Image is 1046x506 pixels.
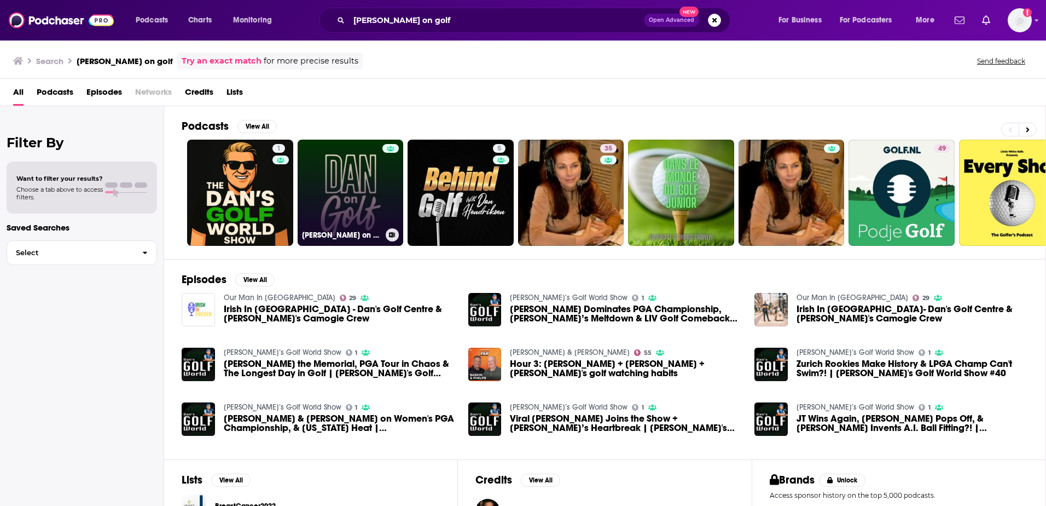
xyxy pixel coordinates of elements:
[510,293,627,302] a: Dan’s Golf World Show
[329,8,741,33] div: Search podcasts, credits, & more...
[644,14,699,27] button: Open AdvancedNew
[754,293,788,326] img: Irish In Sweden- Dan's Golf Centre & Michelle's Camogie Crew
[797,359,1028,378] a: Zurich Rookies Make History & LPGA Champ Can't Swim?! | Dan's Golf World Show #40
[235,273,275,286] button: View All
[475,473,560,487] a: CreditsView All
[1008,8,1032,32] button: Show profile menu
[77,56,173,66] h3: [PERSON_NAME] on golf
[408,140,514,246] a: 5
[632,295,644,301] a: 1
[340,295,357,301] a: 29
[510,304,741,323] a: Scottie Dominates PGA Championship, Rory’s Meltdown & LIV Golf Comeback? | Dan's Golf World Show #43
[349,296,356,301] span: 29
[938,143,946,154] span: 49
[224,403,341,412] a: Dan’s Golf World Show
[605,143,612,154] span: 35
[7,135,157,151] h2: Filter By
[510,359,741,378] span: Hour 3: [PERSON_NAME] + [PERSON_NAME] + [PERSON_NAME]'s golf watching habits
[797,304,1028,323] span: Irish In [GEOGRAPHIC_DATA]- Dan's Golf Centre & [PERSON_NAME]'s Camogie Crew
[135,83,172,106] span: Networks
[16,186,103,201] span: Choose a tab above to access filters.
[819,474,865,487] button: Unlock
[277,143,281,154] span: 1
[349,12,644,29] input: Search podcasts, credits, & more...
[770,491,1028,499] p: Access sponsor history on the top 5,000 podcasts.
[185,83,213,106] a: Credits
[182,348,215,381] a: Scottie Wins the Memorial, PGA Tour in Chaos & The Longest Day in Golf | Dan's Golf World Show #45
[475,473,512,487] h2: Credits
[797,293,908,302] a: Our Man In Stockholm
[224,359,455,378] a: Scottie Wins the Memorial, PGA Tour in Chaos & The Longest Day in Golf | Dan's Golf World Show #45
[521,474,560,487] button: View All
[13,83,24,106] a: All
[182,273,275,286] a: EpisodesView All
[16,175,103,182] span: Want to filter your results?
[510,414,741,433] span: Viral [PERSON_NAME] Joins the Show + [PERSON_NAME]’s Heartbreak | [PERSON_NAME]'s Golf World Show...
[510,403,627,412] a: Dan’s Golf World Show
[224,304,455,323] span: Irish In [GEOGRAPHIC_DATA] - Dan's Golf Centre & [PERSON_NAME]'s Camogie Crew
[934,144,950,153] a: 49
[37,83,73,106] a: Podcasts
[634,349,652,356] a: 55
[642,405,644,410] span: 1
[468,403,502,436] img: Viral Caddy Gerry Carry Joins the Show + Fleetwood’s Heartbreak | Dan's Golf World Show #48
[182,119,277,133] a: PodcastsView All
[797,403,914,412] a: Dan’s Golf World Show
[916,13,934,28] span: More
[272,144,285,153] a: 1
[182,55,261,67] a: Try an exact match
[1023,8,1032,17] svg: Add a profile image
[182,293,215,326] img: Irish In Sweden - Dan's Golf Centre & Michelle's Camogie Crew
[226,83,243,106] a: Lists
[950,11,969,30] a: Show notifications dropdown
[86,83,122,106] a: Episodes
[468,348,502,381] img: Hour 3: Bob Finnan + Chris Rose + Dan's golf watching habits
[9,10,114,31] a: Podchaser - Follow, Share and Rate Podcasts
[182,273,226,286] h2: Episodes
[754,403,788,436] img: JT Wins Again, Shipley Pops Off, & Dan Invents A.I. Ball Fitting?! | Dan's Golf World Show #39
[298,140,404,246] a: [PERSON_NAME] on Golf
[510,414,741,433] a: Viral Caddy Gerry Carry Joins the Show + Fleetwood’s Heartbreak | Dan's Golf World Show #48
[188,13,212,28] span: Charts
[211,474,251,487] button: View All
[797,304,1028,323] a: Irish In Sweden- Dan's Golf Centre & Michelle's Camogie Crew
[632,404,644,411] a: 1
[922,296,929,301] span: 29
[355,405,357,410] span: 1
[928,405,931,410] span: 1
[225,12,286,29] button: open menu
[182,403,215,436] a: Nelly Korda & Brooke Henderson on Women's PGA Championship, & Texas Heat | Dan's Golf World Show #47
[849,140,955,246] a: 49
[224,414,455,433] span: [PERSON_NAME] & [PERSON_NAME] on Women's PGA Championship, & [US_STATE] Heat | [PERSON_NAME]'s Go...
[346,404,358,411] a: 1
[224,414,455,433] a: Nelly Korda & Brooke Henderson on Women's PGA Championship, & Texas Heat | Dan's Golf World Show #47
[974,56,1028,66] button: Send feedback
[754,348,788,381] img: Zurich Rookies Make History & LPGA Champ Can't Swim?! | Dan's Golf World Show #40
[224,304,455,323] a: Irish In Sweden - Dan's Golf Centre & Michelle's Camogie Crew
[497,143,501,154] span: 5
[928,350,931,355] span: 1
[355,350,357,355] span: 1
[224,293,335,302] a: Our Man In Stockholm
[1008,8,1032,32] img: User Profile
[468,293,502,326] img: Scottie Dominates PGA Championship, Rory’s Meltdown & LIV Golf Comeback? | Dan's Golf World Show #43
[797,359,1028,378] span: Zurich Rookies Make History & LPGA Champ Can't Swim?! | [PERSON_NAME]'s Golf World Show #40
[224,359,455,378] span: [PERSON_NAME] the Memorial, PGA Tour in Chaos & The Longest Day in Golf | [PERSON_NAME]'s Golf Wo...
[233,13,272,28] span: Monitoring
[7,240,157,265] button: Select
[182,473,202,487] h2: Lists
[237,120,277,133] button: View All
[797,414,1028,433] a: JT Wins Again, Shipley Pops Off, & Dan Invents A.I. Ball Fitting?! | Dan's Golf World Show #39
[778,13,822,28] span: For Business
[7,249,133,256] span: Select
[797,414,1028,433] span: JT Wins Again, [PERSON_NAME] Pops Off, & [PERSON_NAME] Invents A.I. Ball Fitting?! | [PERSON_NAME...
